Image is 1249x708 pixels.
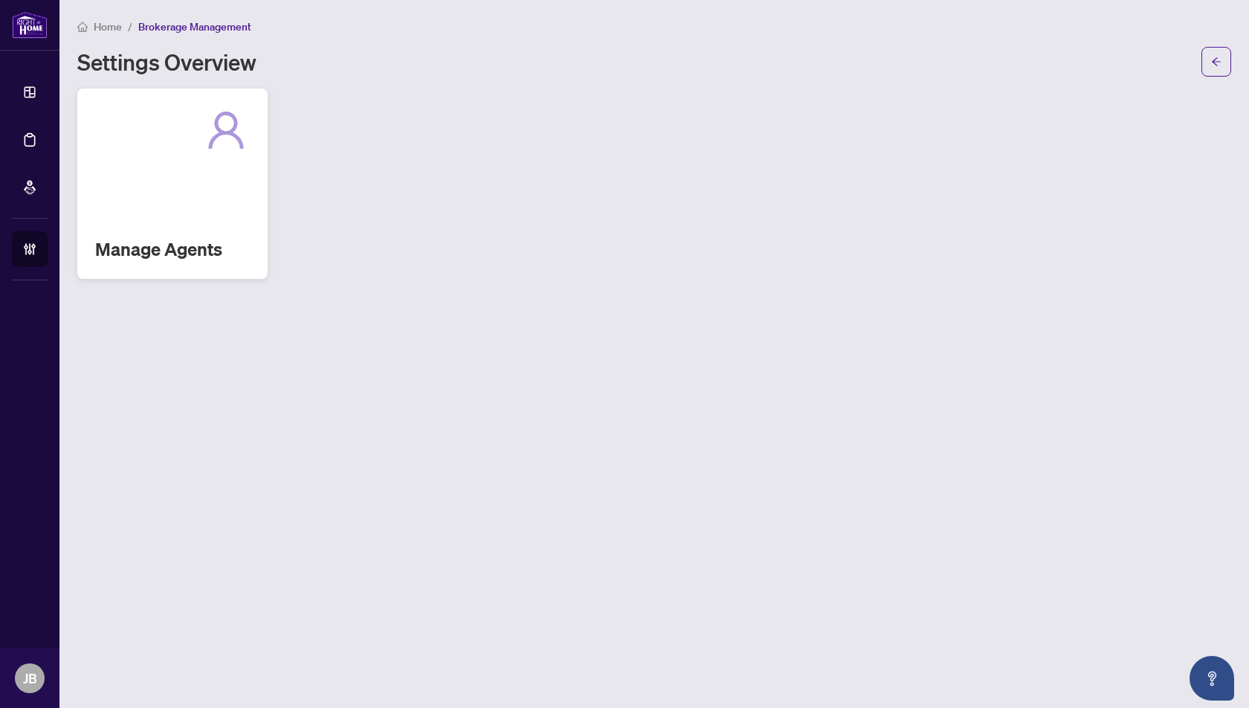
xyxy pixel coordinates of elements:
[95,237,250,261] h2: Manage Agents
[128,18,132,35] li: /
[138,20,251,33] span: Brokerage Management
[77,22,88,32] span: home
[12,11,48,39] img: logo
[23,668,37,689] span: JB
[77,50,256,74] h1: Settings Overview
[1211,57,1221,67] span: arrow-left
[1190,656,1234,701] button: Open asap
[94,20,122,33] span: Home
